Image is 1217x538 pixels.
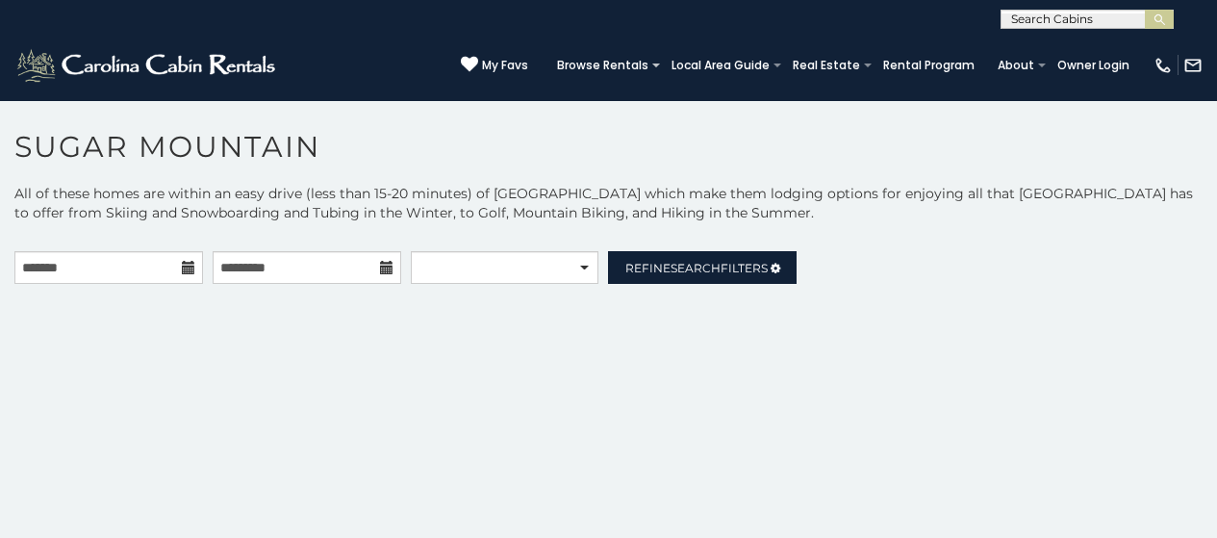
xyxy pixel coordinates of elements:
span: My Favs [482,57,528,74]
a: Owner Login [1048,52,1139,79]
span: Search [671,261,721,275]
img: mail-regular-white.png [1183,56,1203,75]
span: Refine Filters [625,261,768,275]
a: Local Area Guide [662,52,779,79]
a: RefineSearchFilters [608,251,797,284]
a: Rental Program [874,52,984,79]
a: About [988,52,1044,79]
a: Browse Rentals [547,52,658,79]
a: My Favs [461,56,528,75]
a: Real Estate [783,52,870,79]
img: White-1-2.png [14,46,281,85]
img: phone-regular-white.png [1154,56,1173,75]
